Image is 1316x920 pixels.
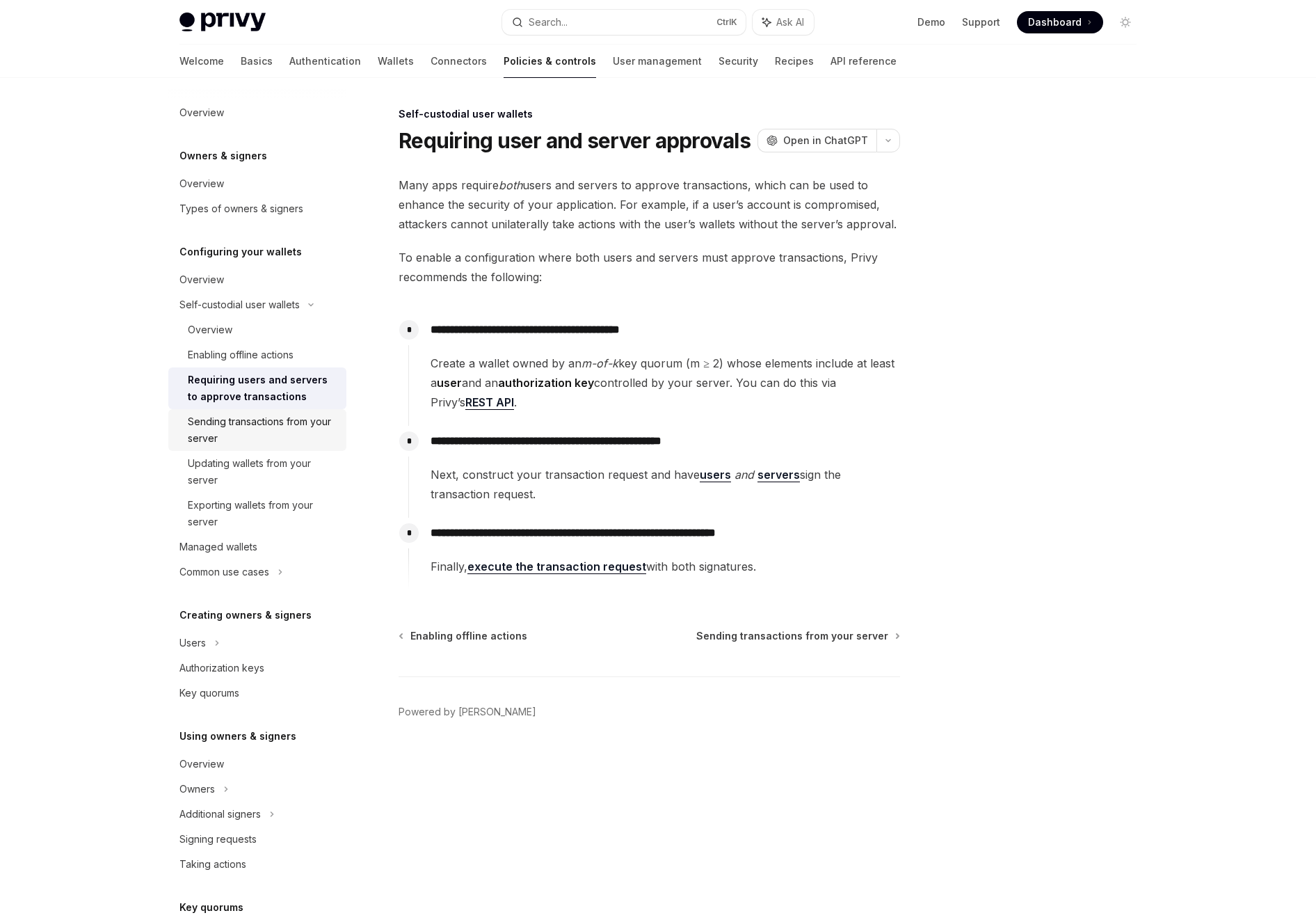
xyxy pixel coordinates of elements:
[399,248,900,287] span: To enable a configuration where both users and servers must approve transactions, Privy recommend...
[168,196,346,221] a: Types of owners & signers
[378,45,414,78] a: Wallets
[467,560,646,574] a: execute the transaction request
[179,607,312,624] h5: Creating owners & signers
[399,175,900,234] span: Many apps require users and servers to approve transactions, which can be used to enhance the sec...
[776,15,804,29] span: Ask AI
[188,455,338,489] div: Updating wallets from your server
[179,856,246,873] div: Taking actions
[188,413,338,447] div: Sending transactions from your server
[719,45,758,78] a: Security
[399,128,751,153] h1: Requiring user and server approvals
[431,354,899,412] span: Create a wallet owned by an key quorum (m ≥ 2) whose elements include at least a and an controlle...
[168,451,346,493] a: Updating wallets from your server
[696,629,888,643] span: Sending transactions from your server
[168,267,346,292] a: Overview
[179,148,267,164] h5: Owners & signers
[179,271,224,288] div: Overview
[179,781,215,798] div: Owners
[529,14,568,31] div: Search...
[431,465,899,504] span: Next, construct your transaction request and have sign the transaction request.
[179,728,296,745] h5: Using owners & signers
[179,635,206,651] div: Users
[179,756,224,772] div: Overview
[179,13,266,32] img: light logo
[168,342,346,367] a: Enabling offline actions
[962,15,1000,29] a: Support
[431,557,899,576] span: Finally, with both signatures.
[437,376,462,390] strong: user
[179,45,224,78] a: Welcome
[179,244,302,260] h5: Configuring your wallets
[168,752,346,777] a: Overview
[188,497,338,530] div: Exporting wallets from your server
[168,409,346,451] a: Sending transactions from your server
[498,376,594,390] strong: authorization key
[179,200,303,217] div: Types of owners & signers
[168,827,346,852] a: Signing requests
[179,806,261,823] div: Additional signers
[179,539,257,555] div: Managed wallets
[289,45,361,78] a: Authentication
[830,45,897,78] a: API reference
[613,45,702,78] a: User management
[168,317,346,342] a: Overview
[716,17,737,28] span: Ctrl K
[504,45,596,78] a: Policies & controls
[168,656,346,681] a: Authorization keys
[179,831,257,848] div: Signing requests
[735,468,754,482] em: and
[410,629,527,643] span: Enabling offline actions
[399,705,536,719] a: Powered by [PERSON_NAME]
[168,681,346,706] a: Key quorums
[502,10,746,35] button: Search...CtrlK
[179,175,224,192] div: Overview
[465,395,514,410] a: REST API
[399,107,900,121] div: Self-custodial user wallets
[241,45,273,78] a: Basics
[188,372,338,405] div: Requiring users and servers to approve transactions
[1017,11,1103,33] a: Dashboard
[431,45,487,78] a: Connectors
[188,347,294,363] div: Enabling offline actions
[1114,11,1137,33] button: Toggle dark mode
[179,899,243,916] h5: Key quorums
[783,134,868,148] span: Open in ChatGPT
[1028,15,1082,29] span: Dashboard
[917,15,945,29] a: Demo
[168,100,346,125] a: Overview
[757,468,800,482] a: servers
[168,493,346,534] a: Exporting wallets from your server
[499,178,522,192] em: both
[581,356,618,370] em: m-of-k
[179,296,300,313] div: Self-custodial user wallets
[757,129,876,152] button: Open in ChatGPT
[179,104,224,121] div: Overview
[400,629,527,643] a: Enabling offline actions
[179,685,239,701] div: Key quorums
[700,468,731,482] a: users
[168,367,346,409] a: Requiring users and servers to approve transactions
[188,322,232,338] div: Overview
[168,171,346,196] a: Overview
[179,564,269,580] div: Common use cases
[179,660,264,676] div: Authorization keys
[168,534,346,560] a: Managed wallets
[775,45,814,78] a: Recipes
[753,10,814,35] button: Ask AI
[168,852,346,877] a: Taking actions
[696,629,899,643] a: Sending transactions from your server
